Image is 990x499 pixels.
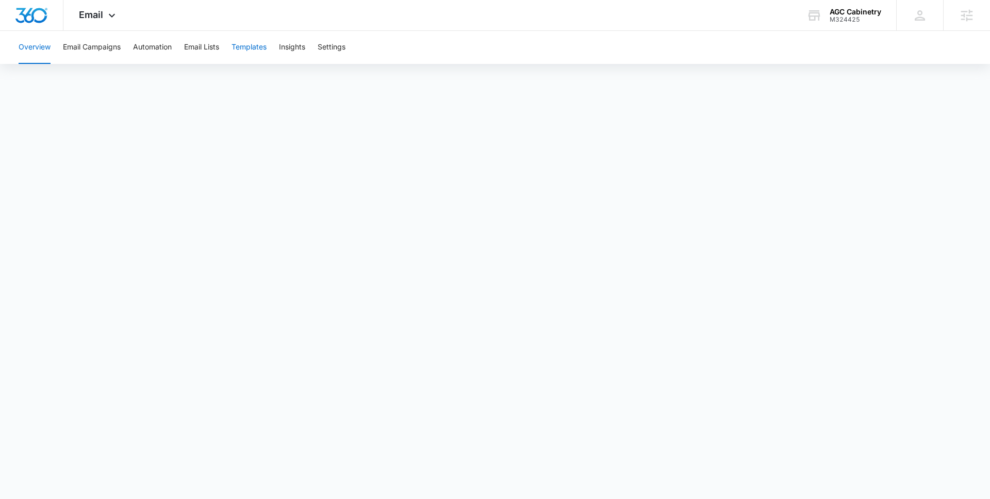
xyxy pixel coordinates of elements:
div: account name [830,8,881,16]
button: Email Campaigns [63,31,121,64]
button: Email Lists [184,31,219,64]
button: Insights [279,31,305,64]
span: Email [79,9,103,20]
button: Automation [133,31,172,64]
button: Templates [232,31,267,64]
button: Overview [19,31,51,64]
button: Settings [318,31,345,64]
div: account id [830,16,881,23]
